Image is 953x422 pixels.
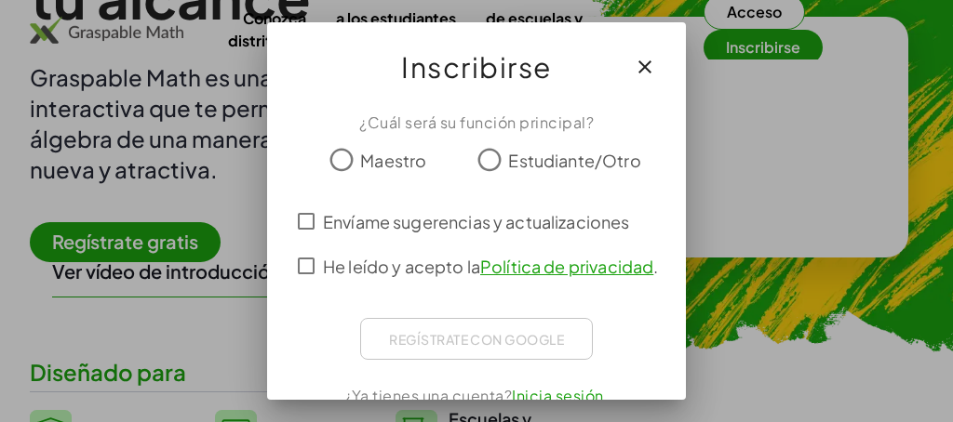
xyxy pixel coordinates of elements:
[359,112,594,132] font: ¿Cuál será su función principal?
[344,386,512,405] font: ¿Ya tienes una cuenta?
[401,49,552,85] font: Inscribirse
[360,150,426,171] font: Maestro
[508,150,640,171] font: Estudiante/Otro
[323,211,630,232] font: Envíame sugerencias y actualizaciones
[653,256,658,277] font: .
[512,386,609,405] a: Inicia sesión.
[323,256,480,277] font: He leído y acepto la
[480,256,653,277] a: Política de privacidad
